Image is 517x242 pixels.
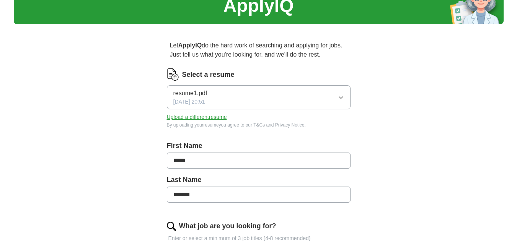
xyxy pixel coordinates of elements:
button: Upload a differentresume [167,113,227,121]
a: Privacy Notice [275,122,305,128]
img: CV Icon [167,68,179,81]
span: [DATE] 20:51 [173,98,205,106]
a: T&Cs [253,122,265,128]
div: By uploading your resume you agree to our and . [167,122,351,128]
label: What job are you looking for? [179,221,276,231]
strong: ApplyIQ [178,42,202,49]
button: resume1.pdf[DATE] 20:51 [167,85,351,109]
p: Let do the hard work of searching and applying for jobs. Just tell us what you're looking for, an... [167,38,351,62]
img: search.png [167,222,176,231]
label: Last Name [167,175,351,185]
span: resume1.pdf [173,89,207,98]
label: First Name [167,141,351,151]
label: Select a resume [182,70,235,80]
